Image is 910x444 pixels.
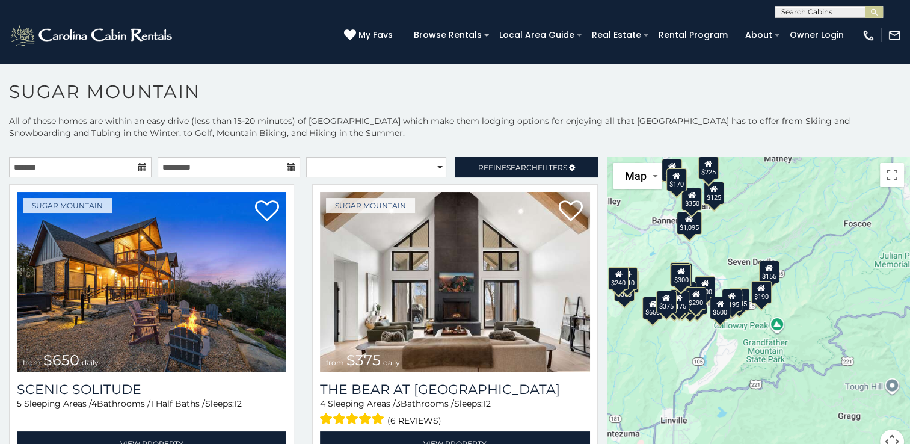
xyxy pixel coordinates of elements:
a: Real Estate [586,26,647,45]
span: (6 reviews) [387,413,441,428]
span: 5 [17,398,22,409]
div: $1,095 [677,212,702,235]
span: My Favs [358,29,393,42]
a: Local Area Guide [493,26,580,45]
div: $240 [662,159,682,182]
span: 12 [483,398,491,409]
div: $225 [698,156,718,179]
a: Add to favorites [559,199,583,224]
h3: The Bear At Sugar Mountain [320,381,589,398]
div: $155 [664,292,684,315]
div: $190 [751,281,771,304]
div: $170 [666,168,687,191]
span: from [23,358,41,367]
a: Scenic Solitude from $650 daily [17,192,286,372]
span: 3 [396,398,401,409]
div: Sleeping Areas / Bathrooms / Sleeps: [17,398,286,428]
span: daily [82,358,99,367]
img: mail-regular-white.png [888,29,901,42]
div: $225 [618,270,639,292]
a: RefineSearchFilters [455,157,597,177]
img: The Bear At Sugar Mountain [320,192,589,372]
a: Add to favorites [255,199,279,224]
a: Scenic Solitude [17,381,286,398]
div: $500 [710,296,730,319]
div: Sleeping Areas / Bathrooms / Sleeps: [320,398,589,428]
a: Owner Login [784,26,850,45]
span: $375 [346,351,381,369]
span: $650 [43,351,79,369]
span: 4 [320,398,325,409]
div: $200 [695,276,715,298]
a: My Favs [344,29,396,42]
div: $155 [759,260,779,283]
div: $375 [656,291,677,313]
div: $190 [670,262,690,285]
span: from [326,358,344,367]
div: $350 [687,291,707,314]
a: The Bear At Sugar Mountain from $375 daily [320,192,589,372]
button: Change map style [613,163,662,189]
span: 12 [234,398,242,409]
div: $350 [680,292,700,315]
span: 1 Half Baths / [150,398,205,409]
div: $265 [672,262,692,285]
div: $345 [729,288,749,310]
img: Scenic Solitude [17,192,286,372]
span: 4 [91,398,97,409]
span: daily [383,358,400,367]
a: The Bear At [GEOGRAPHIC_DATA] [320,381,589,398]
span: Search [506,163,538,172]
div: $290 [686,287,706,310]
a: Browse Rentals [408,26,488,45]
img: phone-regular-white.png [862,29,875,42]
img: White-1-2.png [9,23,176,48]
a: About [739,26,778,45]
div: $175 [668,290,689,313]
div: $210 [617,267,638,289]
div: $125 [704,182,724,205]
a: Rental Program [653,26,734,45]
div: $650 [642,297,663,319]
span: Refine Filters [478,163,567,172]
div: $240 [608,267,629,289]
button: Toggle fullscreen view [880,163,904,187]
a: Sugar Mountain [326,198,415,213]
div: $195 [722,289,742,312]
div: $350 [681,187,702,210]
a: Sugar Mountain [23,198,112,213]
div: $355 [614,279,635,301]
span: Map [625,170,647,182]
div: $300 [671,264,691,287]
